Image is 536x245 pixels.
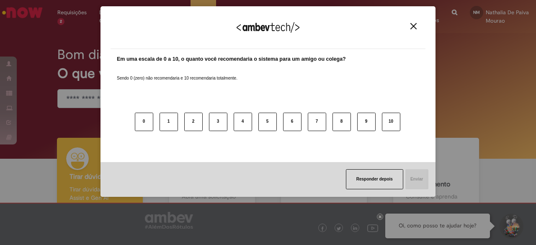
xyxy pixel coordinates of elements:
[135,113,153,131] button: 0
[346,169,403,189] button: Responder depois
[357,113,376,131] button: 9
[237,22,299,33] img: Logo Ambevtech
[209,113,227,131] button: 3
[258,113,277,131] button: 5
[160,113,178,131] button: 1
[117,65,237,81] label: Sendo 0 (zero) não recomendaria e 10 recomendaria totalmente.
[184,113,203,131] button: 2
[408,23,419,30] button: Close
[308,113,326,131] button: 7
[410,23,417,29] img: Close
[283,113,301,131] button: 6
[234,113,252,131] button: 4
[332,113,351,131] button: 8
[382,113,400,131] button: 10
[117,55,346,63] label: Em uma escala de 0 a 10, o quanto você recomendaria o sistema para um amigo ou colega?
